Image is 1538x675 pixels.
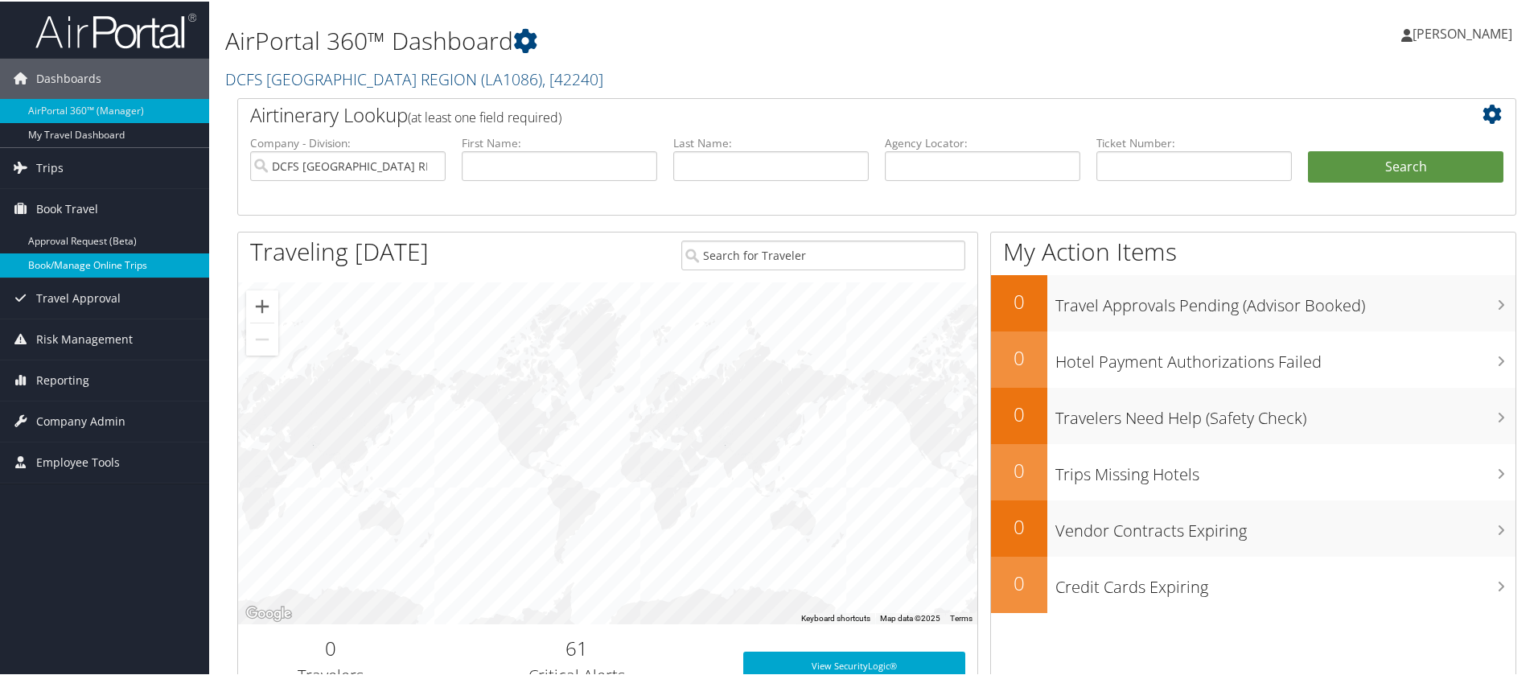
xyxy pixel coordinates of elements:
[250,233,429,267] h1: Traveling [DATE]
[991,512,1047,539] h2: 0
[885,134,1080,150] label: Agency Locator:
[242,602,295,623] a: Open this area in Google Maps (opens a new window)
[1055,510,1515,541] h3: Vendor Contracts Expiring
[1096,134,1292,150] label: Ticket Number:
[991,274,1515,330] a: 0Travel Approvals Pending (Advisor Booked)
[246,322,278,354] button: Zoom out
[880,612,940,621] span: Map data ©2025
[681,239,965,269] input: Search for Traveler
[408,107,561,125] span: (at least one field required)
[1413,23,1512,41] span: [PERSON_NAME]
[991,499,1515,555] a: 0Vendor Contracts Expiring
[1055,285,1515,315] h3: Travel Approvals Pending (Advisor Booked)
[542,67,603,88] span: , [ 42240 ]
[246,289,278,321] button: Zoom in
[36,441,120,481] span: Employee Tools
[1055,341,1515,372] h3: Hotel Payment Authorizations Failed
[991,455,1047,483] h2: 0
[462,134,657,150] label: First Name:
[1055,454,1515,484] h3: Trips Missing Hotels
[991,442,1515,499] a: 0Trips Missing Hotels
[242,602,295,623] img: Google
[950,612,973,621] a: Terms (opens in new tab)
[991,399,1047,426] h2: 0
[225,67,603,88] a: DCFS [GEOGRAPHIC_DATA] REGION
[36,277,121,317] span: Travel Approval
[991,330,1515,386] a: 0Hotel Payment Authorizations Failed
[991,555,1515,611] a: 0Credit Cards Expiring
[250,100,1397,127] h2: Airtinerary Lookup
[36,359,89,399] span: Reporting
[991,233,1515,267] h1: My Action Items
[991,286,1047,314] h2: 0
[35,10,196,48] img: airportal-logo.png
[36,187,98,228] span: Book Travel
[1055,397,1515,428] h3: Travelers Need Help (Safety Check)
[481,67,542,88] span: ( LA1086 )
[1055,566,1515,597] h3: Credit Cards Expiring
[1401,8,1528,56] a: [PERSON_NAME]
[36,146,64,187] span: Trips
[673,134,869,150] label: Last Name:
[991,386,1515,442] a: 0Travelers Need Help (Safety Check)
[36,318,133,358] span: Risk Management
[36,400,125,440] span: Company Admin
[250,633,411,661] h2: 0
[225,23,1094,56] h1: AirPortal 360™ Dashboard
[36,57,101,97] span: Dashboards
[991,343,1047,370] h2: 0
[991,568,1047,595] h2: 0
[1308,150,1503,182] button: Search
[250,134,446,150] label: Company - Division:
[801,611,870,623] button: Keyboard shortcuts
[435,633,719,661] h2: 61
